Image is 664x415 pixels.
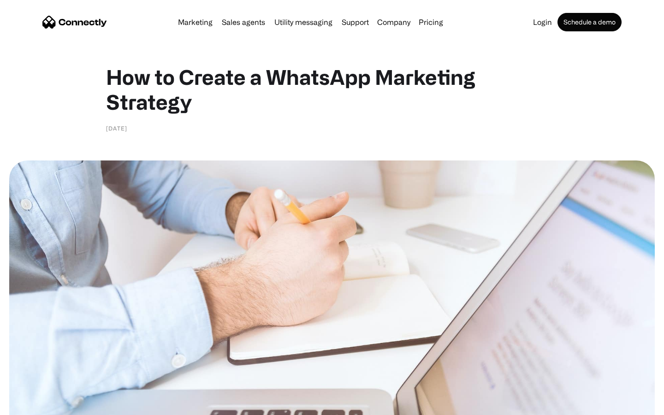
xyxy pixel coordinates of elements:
h1: How to Create a WhatsApp Marketing Strategy [106,65,558,114]
div: Company [377,16,410,29]
a: Support [338,18,373,26]
div: [DATE] [106,124,127,133]
ul: Language list [18,399,55,412]
a: Login [529,18,556,26]
a: Schedule a demo [557,13,622,31]
a: Utility messaging [271,18,336,26]
a: Pricing [415,18,447,26]
div: Company [374,16,413,29]
a: Marketing [174,18,216,26]
a: Sales agents [218,18,269,26]
aside: Language selected: English [9,399,55,412]
a: home [42,15,107,29]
